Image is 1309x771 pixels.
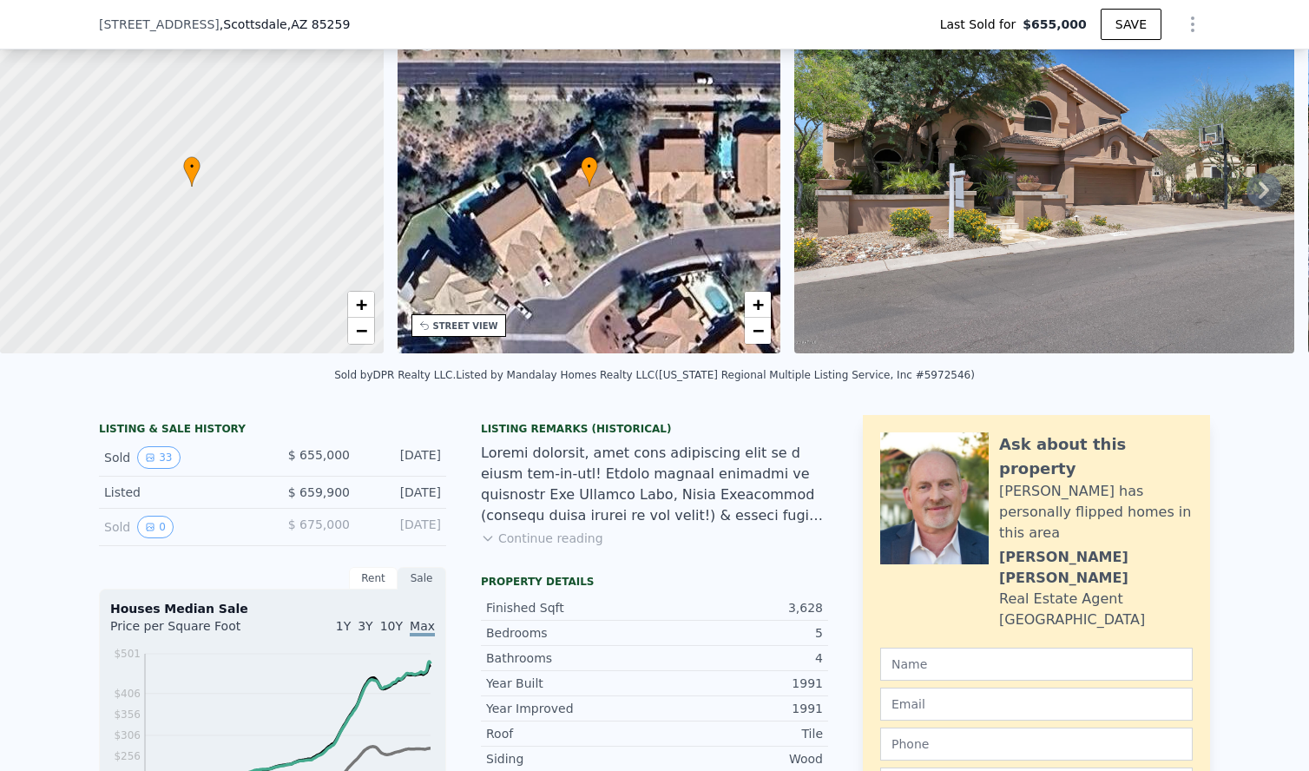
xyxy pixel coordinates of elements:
[999,432,1193,481] div: Ask about this property
[1023,16,1087,33] span: $655,000
[999,589,1123,610] div: Real Estate Agent
[364,446,441,469] div: [DATE]
[288,485,350,499] span: $ 659,900
[99,422,446,439] div: LISTING & SALE HISTORY
[486,599,654,616] div: Finished Sqft
[999,481,1193,544] div: [PERSON_NAME] has personally flipped homes in this area
[753,320,764,341] span: −
[114,648,141,660] tspan: $501
[753,293,764,315] span: +
[355,320,366,341] span: −
[1175,7,1210,42] button: Show Options
[183,159,201,175] span: •
[486,725,654,742] div: Roof
[880,688,1193,721] input: Email
[99,16,220,33] span: [STREET_ADDRESS]
[114,688,141,700] tspan: $406
[358,619,372,633] span: 3Y
[398,567,446,590] div: Sale
[114,750,141,762] tspan: $256
[745,292,771,318] a: Zoom in
[137,516,174,538] button: View historical data
[880,648,1193,681] input: Name
[581,156,598,187] div: •
[486,750,654,768] div: Siding
[654,700,823,717] div: 1991
[380,619,403,633] span: 10Y
[880,728,1193,761] input: Phone
[104,446,259,469] div: Sold
[654,750,823,768] div: Wood
[288,517,350,531] span: $ 675,000
[999,547,1193,589] div: [PERSON_NAME] [PERSON_NAME]
[794,20,1294,353] img: Sale: 11953121 Parcel: 10110099
[486,675,654,692] div: Year Built
[348,292,374,318] a: Zoom in
[481,422,828,436] div: Listing Remarks (Historical)
[1101,9,1161,40] button: SAVE
[654,624,823,642] div: 5
[364,484,441,501] div: [DATE]
[581,159,598,175] span: •
[114,708,141,721] tspan: $356
[481,575,828,589] div: Property details
[456,369,975,381] div: Listed by Mandalay Homes Realty LLC ([US_STATE] Regional Multiple Listing Service, Inc #5972546)
[486,649,654,667] div: Bathrooms
[999,610,1145,630] div: [GEOGRAPHIC_DATA]
[486,624,654,642] div: Bedrooms
[220,16,350,33] span: , Scottsdale
[349,567,398,590] div: Rent
[137,446,180,469] button: View historical data
[654,599,823,616] div: 3,628
[481,443,828,526] div: Loremi dolorsit, amet cons adipiscing elit se d eiusm tem-in-utl! Etdolo magnaal enimadmi ve quis...
[410,619,435,636] span: Max
[654,675,823,692] div: 1991
[110,617,273,645] div: Price per Square Foot
[486,700,654,717] div: Year Improved
[288,448,350,462] span: $ 655,000
[114,729,141,741] tspan: $306
[334,369,456,381] div: Sold by DPR Realty LLC .
[433,320,498,333] div: STREET VIEW
[104,516,259,538] div: Sold
[336,619,351,633] span: 1Y
[355,293,366,315] span: +
[348,318,374,344] a: Zoom out
[940,16,1023,33] span: Last Sold for
[287,17,351,31] span: , AZ 85259
[110,600,435,617] div: Houses Median Sale
[654,649,823,667] div: 4
[745,318,771,344] a: Zoom out
[183,156,201,187] div: •
[654,725,823,742] div: Tile
[364,516,441,538] div: [DATE]
[104,484,259,501] div: Listed
[481,530,603,547] button: Continue reading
